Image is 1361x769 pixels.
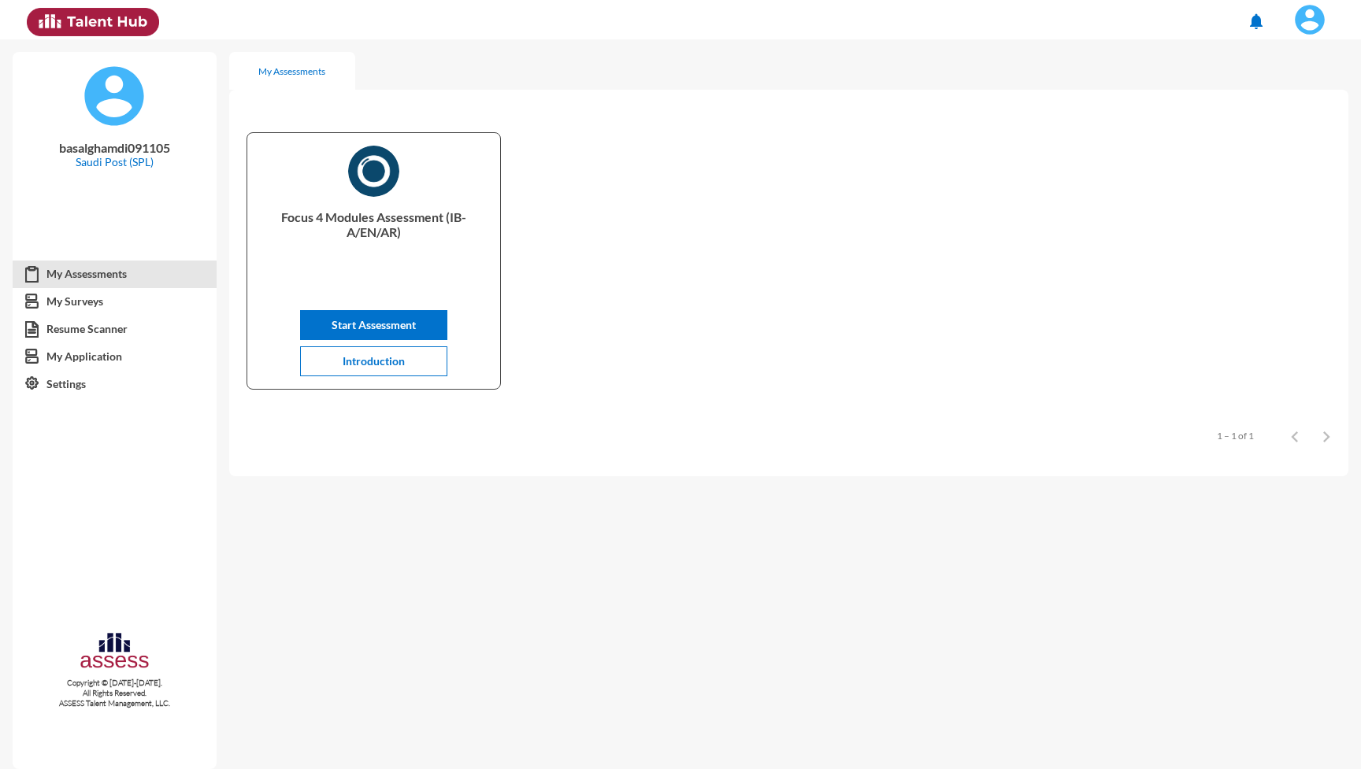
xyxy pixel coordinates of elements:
[332,318,416,331] span: Start Assessment
[25,155,204,168] p: Saudi Post (SPL)
[25,140,204,155] p: basalghamdi091105
[300,346,447,376] button: Introduction
[83,65,146,128] img: default%20profile%20image.svg
[13,315,217,343] a: Resume Scanner
[13,287,217,316] a: My Surveys
[13,342,217,371] a: My Application
[1247,12,1266,31] mat-icon: notifications
[13,370,217,398] a: Settings
[1217,430,1254,442] div: 1 – 1 of 1
[1311,420,1342,451] button: Next page
[1279,420,1311,451] button: Previous page
[79,630,150,675] img: assesscompany-logo.png
[13,678,217,708] p: Copyright © [DATE]-[DATE]. All Rights Reserved. ASSESS Talent Management, LLC.
[260,209,488,272] p: Focus 4 Modules Assessment (IB- A/EN/AR)
[258,65,325,77] div: My Assessments
[300,310,447,340] button: Start Assessment
[13,260,217,288] a: My Assessments
[343,354,405,368] span: Introduction
[348,146,399,197] img: AR)_1730316400291
[300,318,447,331] a: Start Assessment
